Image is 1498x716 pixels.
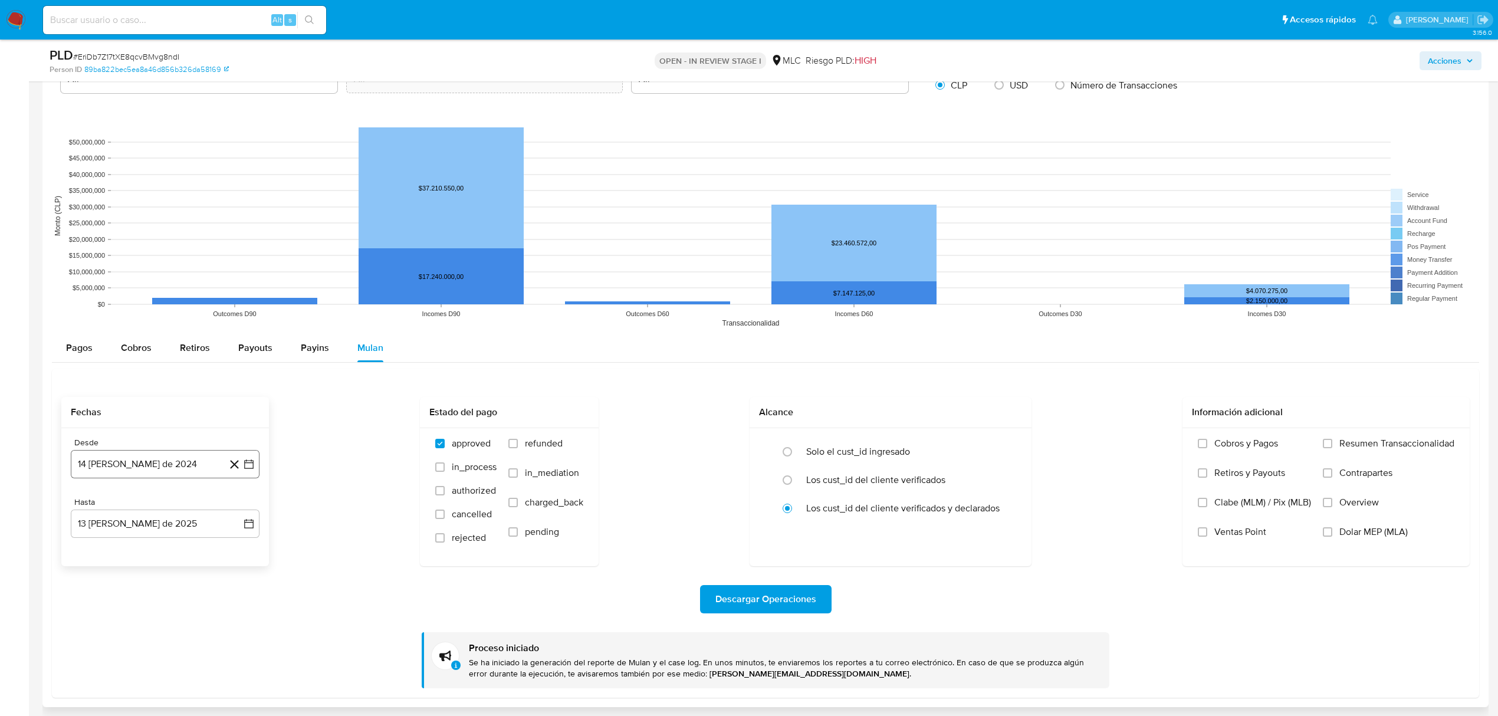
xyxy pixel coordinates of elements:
[1368,15,1378,25] a: Notificaciones
[1290,14,1356,26] span: Accesos rápidos
[43,12,326,28] input: Buscar usuario o caso...
[1420,51,1481,70] button: Acciones
[297,12,321,28] button: search-icon
[1477,14,1489,26] a: Salir
[855,54,876,67] span: HIGH
[1473,28,1492,37] span: 3.156.0
[771,54,801,67] div: MLC
[84,64,229,75] a: 89ba822bec5ea8a46d856b326da58169
[272,14,282,25] span: Alt
[806,54,876,67] span: Riesgo PLD:
[1406,14,1473,25] p: valentina.fiuri@mercadolibre.com
[73,51,179,63] span: # EriDb7Z17tXE8qcvBMvg8ndI
[288,14,292,25] span: s
[50,45,73,64] b: PLD
[655,52,766,69] p: OPEN - IN REVIEW STAGE I
[1428,51,1461,70] span: Acciones
[50,64,82,75] b: Person ID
